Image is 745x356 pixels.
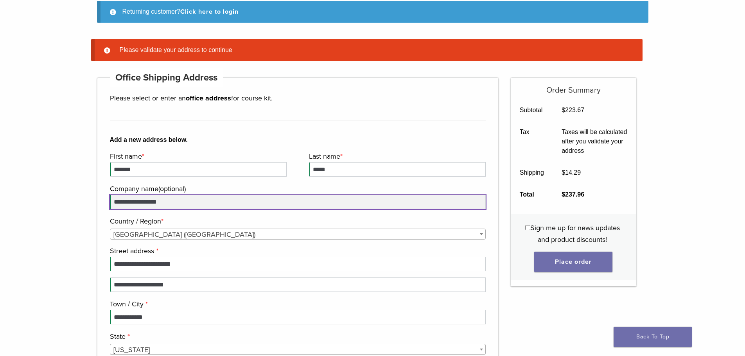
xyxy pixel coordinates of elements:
bdi: 223.67 [562,107,584,113]
li: Please validate your address to continue [117,45,630,55]
label: Last name [309,150,484,162]
td: Taxes will be calculated after you validate your address [553,121,636,162]
h4: Office Shipping Address [110,68,223,87]
label: Street address [110,245,484,257]
th: Total [511,184,553,206]
span: (optional) [158,184,186,193]
span: $ [562,169,565,176]
span: $ [562,191,565,198]
span: United States (US) [110,229,486,240]
a: Back To Top [614,327,692,347]
bdi: 237.96 [562,191,584,198]
a: Click here to login [180,8,239,16]
h5: Order Summary [511,78,636,95]
th: Shipping [511,162,553,184]
th: Tax [511,121,553,162]
label: State [110,331,484,342]
span: State [110,344,486,355]
label: Town / City [110,298,484,310]
p: Please select or enter an for course kit. [110,92,486,104]
div: Returning customer? [97,1,648,23]
b: Add a new address below. [110,135,486,145]
th: Subtotal [511,99,553,121]
input: Sign me up for news updates and product discounts! [525,225,530,230]
strong: office address [186,94,231,102]
label: First name [110,150,285,162]
span: Florida [110,344,486,355]
button: Place order [534,252,612,272]
span: $ [562,107,565,113]
label: Country / Region [110,215,484,227]
span: Country / Region [110,229,486,240]
bdi: 14.29 [562,169,581,176]
label: Company name [110,183,484,195]
span: Sign me up for news updates and product discounts! [530,224,620,244]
